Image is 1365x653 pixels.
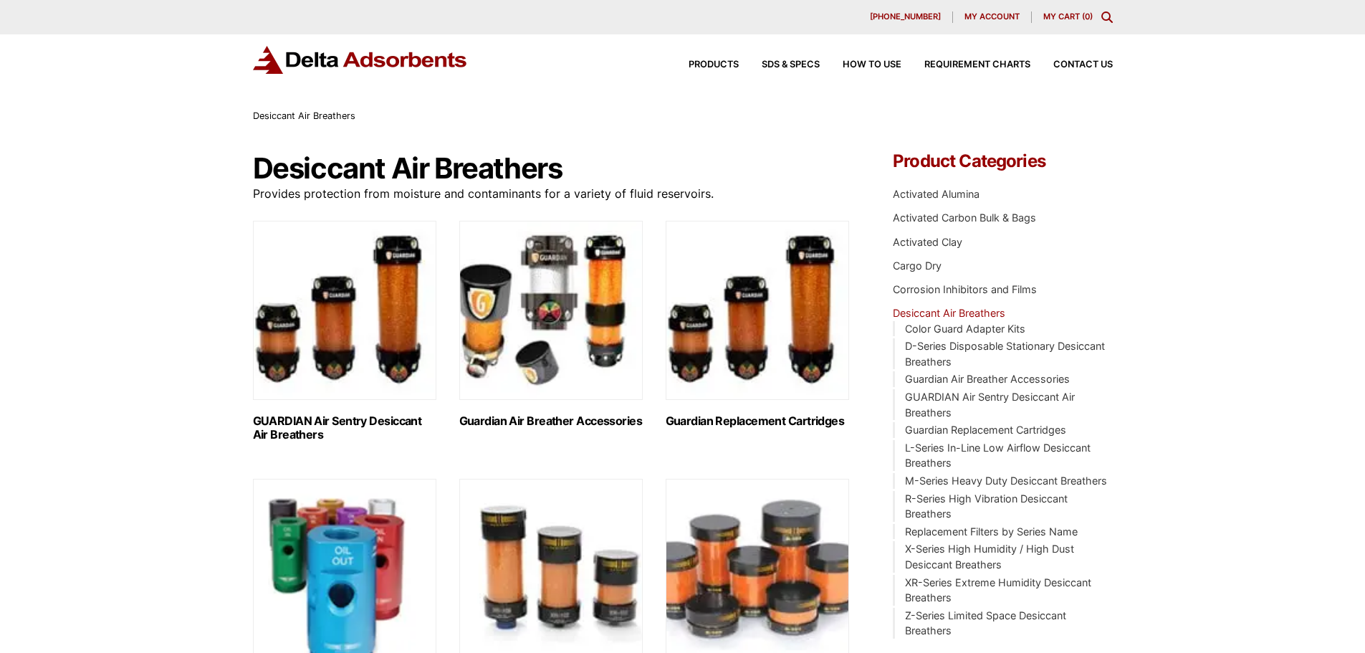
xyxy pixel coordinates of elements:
img: Guardian Air Breather Accessories [459,221,643,400]
a: Guardian Air Breather Accessories [905,373,1070,385]
a: Activated Clay [893,236,962,248]
a: Visit product category Guardian Replacement Cartridges [666,221,849,428]
span: Desiccant Air Breathers [253,110,355,121]
a: My account [953,11,1032,23]
a: Visit product category Guardian Air Breather Accessories [459,221,643,428]
h2: Guardian Air Breather Accessories [459,414,643,428]
a: M-Series Heavy Duty Desiccant Breathers [905,475,1107,487]
a: XR-Series Extreme Humidity Desiccant Breathers [905,576,1091,604]
span: How to Use [843,60,901,70]
a: [PHONE_NUMBER] [858,11,953,23]
a: Color Guard Adapter Kits [905,323,1025,335]
span: Requirement Charts [924,60,1030,70]
a: Requirement Charts [901,60,1030,70]
a: R-Series High Vibration Desiccant Breathers [905,492,1068,520]
h4: Product Categories [893,153,1112,170]
a: How to Use [820,60,901,70]
a: SDS & SPECS [739,60,820,70]
a: D-Series Disposable Stationary Desiccant Breathers [905,340,1105,368]
a: Contact Us [1030,60,1113,70]
a: L-Series In-Line Low Airflow Desiccant Breathers [905,442,1091,470]
a: Replacement Filters by Series Name [905,525,1078,538]
a: Guardian Replacement Cartridges [905,424,1066,436]
img: Delta Adsorbents [253,46,468,74]
a: Desiccant Air Breathers [893,307,1005,319]
a: Corrosion Inhibitors and Films [893,283,1037,295]
span: My account [964,13,1020,21]
a: GUARDIAN Air Sentry Desiccant Air Breathers [905,391,1075,419]
a: Activated Alumina [893,188,980,200]
h1: Desiccant Air Breathers [253,153,851,184]
a: X-Series High Humidity / High Dust Desiccant Breathers [905,543,1074,571]
h2: GUARDIAN Air Sentry Desiccant Air Breathers [253,414,436,442]
p: Provides protection from moisture and contaminants for a variety of fluid reservoirs. [253,184,851,204]
span: Products [689,60,739,70]
span: Contact Us [1053,60,1113,70]
h2: Guardian Replacement Cartridges [666,414,849,428]
span: [PHONE_NUMBER] [870,13,941,21]
img: Guardian Replacement Cartridges [666,221,849,400]
a: Activated Carbon Bulk & Bags [893,211,1036,224]
a: Visit product category GUARDIAN Air Sentry Desiccant Air Breathers [253,221,436,442]
div: Toggle Modal Content [1101,11,1113,23]
a: Cargo Dry [893,259,942,272]
img: GUARDIAN Air Sentry Desiccant Air Breathers [253,221,436,400]
a: Z-Series Limited Space Desiccant Breathers [905,609,1066,637]
span: 0 [1085,11,1090,22]
span: SDS & SPECS [762,60,820,70]
a: My Cart (0) [1043,11,1093,22]
a: Products [666,60,739,70]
